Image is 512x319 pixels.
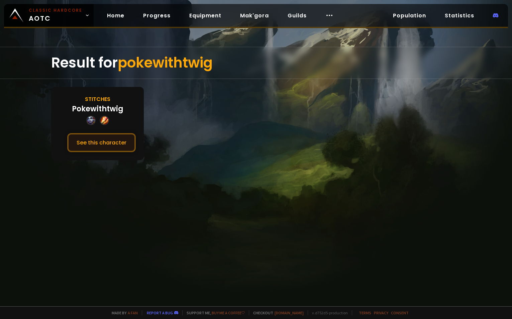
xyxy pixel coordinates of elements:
a: Buy me a coffee [212,310,245,315]
span: Support me, [182,310,245,315]
a: Privacy [374,310,388,315]
a: Terms [359,310,371,315]
a: Report a bug [147,310,173,315]
button: See this character [67,133,136,152]
span: Checkout [249,310,304,315]
a: Home [102,9,130,22]
span: pokewithtwig [118,53,213,73]
small: Classic Hardcore [29,7,82,13]
span: Made by [108,310,138,315]
div: Stitches [85,95,110,103]
span: AOTC [29,7,82,23]
a: [DOMAIN_NAME] [275,310,304,315]
span: v. d752d5 - production [308,310,348,315]
a: Population [388,9,431,22]
div: Result for [51,47,461,79]
a: Equipment [184,9,227,22]
a: Progress [138,9,176,22]
a: Statistics [439,9,480,22]
a: Classic HardcoreAOTC [4,4,94,27]
div: Pokewithtwig [72,103,123,114]
a: a fan [128,310,138,315]
a: Consent [391,310,409,315]
a: Guilds [282,9,312,22]
a: Mak'gora [235,9,274,22]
